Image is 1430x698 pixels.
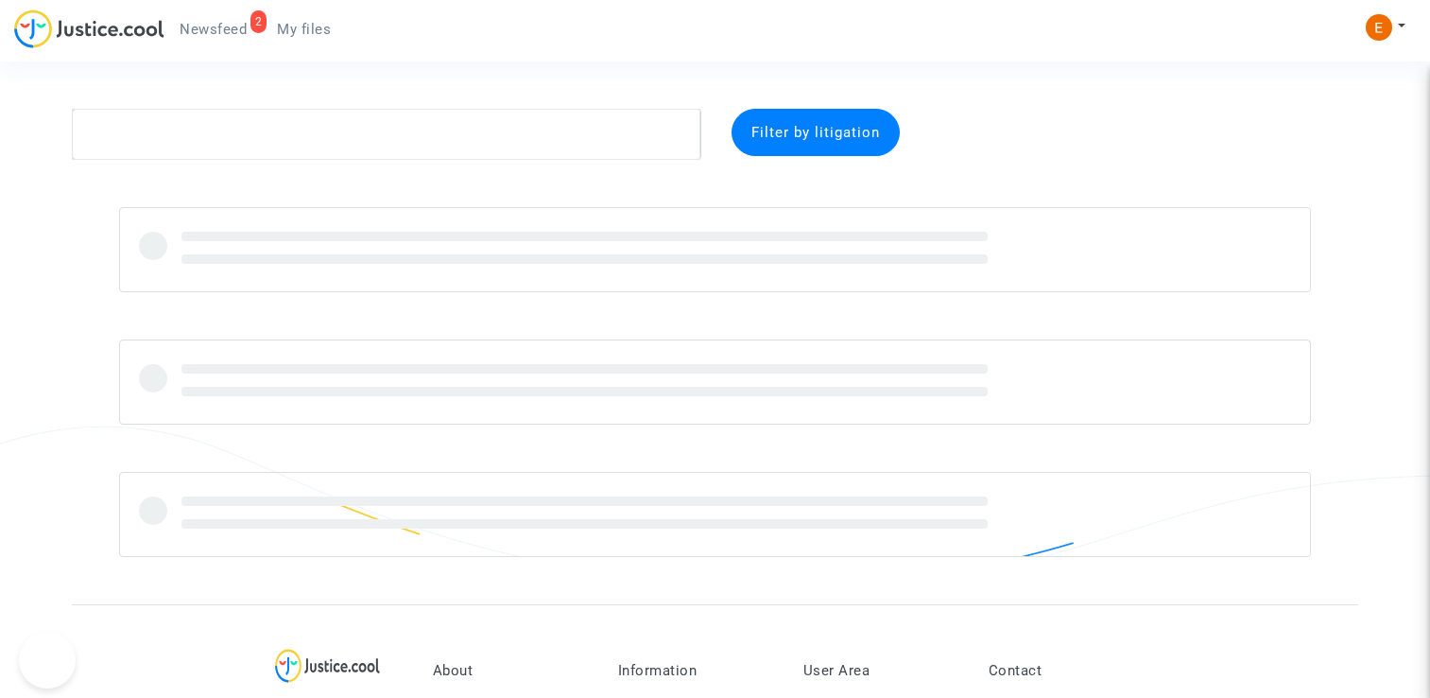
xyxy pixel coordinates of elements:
[14,9,164,48] img: jc-logo.svg
[751,124,880,141] span: Filter by litigation
[989,662,1146,679] p: Contact
[180,21,247,38] span: Newsfeed
[262,15,346,44] a: My files
[1366,14,1392,41] img: ACg8ocIeiFvHKe4dA5oeRFd_CiCnuxWUEc1A2wYhRJE3TTWt=s96-c
[164,15,262,44] a: 2Newsfeed
[803,662,960,679] p: User Area
[19,632,76,689] iframe: Help Scout Beacon - Open
[275,649,380,683] img: logo-lg.svg
[250,10,267,33] div: 2
[277,21,331,38] span: My files
[433,662,590,679] p: About
[618,662,775,679] p: Information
